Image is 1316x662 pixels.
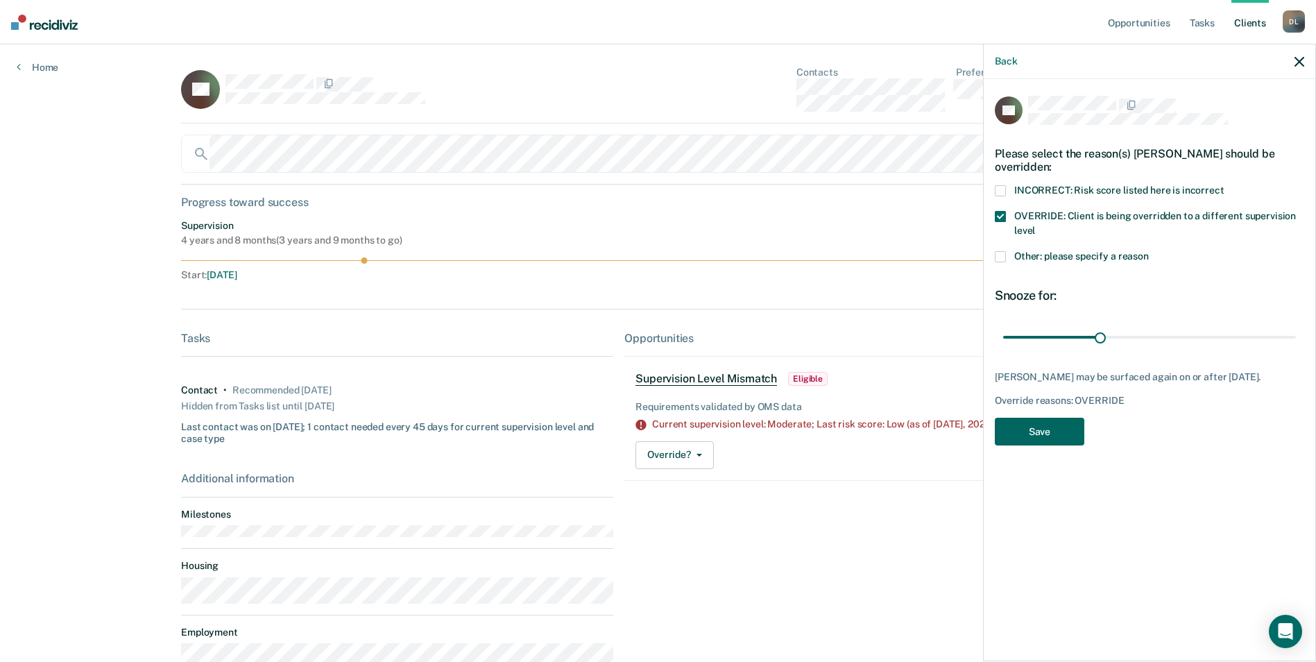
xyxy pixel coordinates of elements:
div: [PERSON_NAME] may be surfaced again on or after [DATE]. [995,371,1304,383]
div: Please select the reason(s) [PERSON_NAME] should be overridden: [995,136,1304,185]
span: [DATE] [207,269,237,280]
div: Hidden from Tasks list until [DATE] [181,396,334,416]
div: Override reasons: OVERRIDE [995,395,1304,407]
img: Recidiviz [11,15,78,30]
div: End : [668,269,1143,281]
button: Back [995,56,1017,67]
div: Start : [181,269,663,281]
div: Progress toward success [181,196,1143,209]
div: Additional information [181,472,613,485]
div: Recommended in 3 days [232,384,331,396]
div: Tasks [181,332,613,345]
div: 4 years and 8 months ( 3 years and 9 months to go ) [181,235,402,246]
button: Override? [635,441,714,469]
dt: Preferred Name [956,67,1044,78]
div: Supervision [181,220,402,232]
div: Current supervision level: Moderate; Last risk score: Low (as of [DATE], [652,418,1132,430]
div: Last contact was on [DATE]; 1 contact needed every 45 days for current supervision level and case... [181,416,613,445]
span: INCORRECT: Risk score listed here is incorrect [1014,185,1224,196]
dt: Employment [181,627,613,638]
dt: Contacts [796,67,945,78]
div: Contact [181,384,218,396]
span: Supervision Level Mismatch [635,372,777,386]
div: Snooze for: [995,288,1304,303]
div: • [223,384,227,396]
div: Requirements validated by OMS data [635,401,1132,413]
div: Open Intercom Messenger [1269,615,1302,648]
span: Eligible [788,372,828,386]
div: Opportunities [624,332,1143,345]
span: 2025) [968,418,993,430]
a: Home [17,61,58,74]
div: D L [1283,10,1305,33]
dt: Housing [181,560,613,572]
button: Save [995,418,1084,446]
span: OVERRIDE: Client is being overridden to a different supervision level [1014,210,1296,236]
dt: Milestones [181,509,613,520]
span: Other: please specify a reason [1014,251,1149,262]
